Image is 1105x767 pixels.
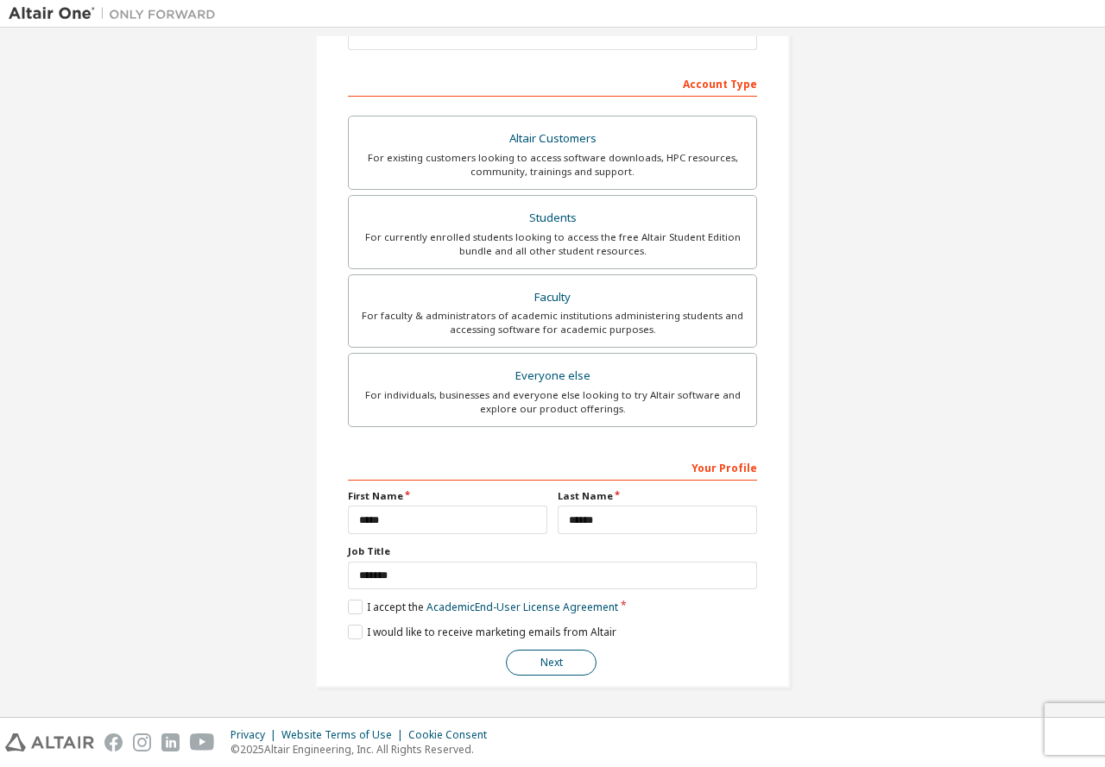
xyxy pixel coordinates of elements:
div: Students [359,206,746,230]
img: youtube.svg [190,733,215,751]
img: Altair One [9,5,224,22]
label: Last Name [558,489,757,503]
div: Faculty [359,286,746,310]
div: Cookie Consent [408,728,497,742]
div: Privacy [230,728,281,742]
label: I would like to receive marketing emails from Altair [348,625,616,639]
img: facebook.svg [104,733,123,751]
div: Account Type [348,69,757,97]
button: Next [506,650,597,676]
label: Job Title [348,544,757,558]
img: altair_logo.svg [5,733,94,751]
div: For currently enrolled students looking to access the free Altair Student Edition bundle and all ... [359,230,746,258]
label: First Name [348,489,547,503]
div: For existing customers looking to access software downloads, HPC resources, community, trainings ... [359,151,746,179]
div: For faculty & administrators of academic institutions administering students and accessing softwa... [359,309,746,336]
div: Website Terms of Use [281,728,408,742]
p: © 2025 Altair Engineering, Inc. All Rights Reserved. [230,742,497,757]
div: Everyone else [359,364,746,388]
img: linkedin.svg [161,733,180,751]
a: Academic End-User License Agreement [426,600,618,614]
label: I accept the [348,600,618,614]
div: For individuals, businesses and everyone else looking to try Altair software and explore our prod... [359,388,746,416]
img: instagram.svg [133,733,151,751]
div: Your Profile [348,453,757,481]
div: Altair Customers [359,127,746,151]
